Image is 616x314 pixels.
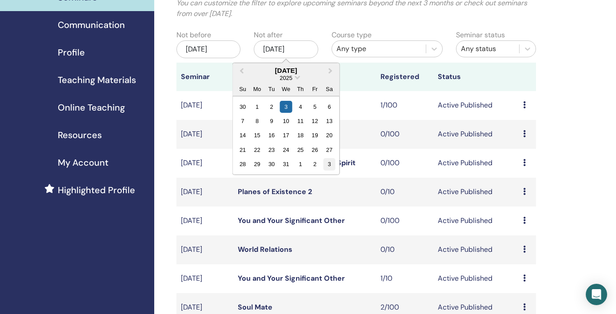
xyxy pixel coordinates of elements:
div: Choose Tuesday, December 23rd, 2025 [266,144,278,156]
td: 0/100 [376,207,433,235]
div: Mo [251,83,263,95]
div: Choose Monday, December 22nd, 2025 [251,144,263,156]
label: Course type [332,30,372,40]
div: Choose Date [232,63,340,175]
div: Choose Thursday, December 18th, 2025 [295,129,307,141]
div: Choose Wednesday, December 24th, 2025 [280,144,292,156]
div: Choose Friday, January 2nd, 2026 [309,158,321,170]
span: Resources [58,128,102,142]
div: Choose Tuesday, December 16th, 2025 [266,129,278,141]
td: [DATE] [176,91,233,120]
div: Choose Sunday, December 28th, 2025 [237,158,249,170]
div: Choose Monday, December 29th, 2025 [251,158,263,170]
div: Choose Thursday, December 4th, 2025 [295,100,307,112]
div: Choose Saturday, January 3rd, 2026 [324,158,336,170]
div: [DATE] [233,67,340,74]
a: Planes of Existence 2 [238,187,312,196]
div: Choose Friday, December 26th, 2025 [309,144,321,156]
div: Th [295,83,307,95]
td: Active Published [433,178,519,207]
span: Communication [58,18,125,32]
div: Choose Friday, December 5th, 2025 [309,100,321,112]
button: Next Month [324,64,339,78]
div: Choose Monday, December 1st, 2025 [251,100,263,112]
div: Sa [324,83,336,95]
td: [DATE] [176,264,233,293]
td: Active Published [433,91,519,120]
td: Active Published [433,235,519,264]
td: Active Published [433,264,519,293]
div: Choose Saturday, December 20th, 2025 [324,129,336,141]
div: Choose Thursday, January 1st, 2026 [295,158,307,170]
td: [DATE] [176,120,233,149]
div: Choose Wednesday, December 3rd, 2025 [280,100,292,112]
div: Choose Thursday, December 25th, 2025 [295,144,307,156]
div: Choose Sunday, December 21st, 2025 [237,144,249,156]
div: Choose Saturday, December 27th, 2025 [324,144,336,156]
label: Not before [176,30,211,40]
span: Highlighted Profile [58,183,135,197]
div: Month December, 2025 [236,99,336,171]
td: 0/100 [376,120,433,149]
div: Su [237,83,249,95]
span: Online Teaching [58,101,125,114]
div: We [280,83,292,95]
div: Choose Wednesday, December 31st, 2025 [280,158,292,170]
td: Active Published [433,120,519,149]
td: [DATE] [176,207,233,235]
th: Status [433,63,519,91]
td: [DATE] [176,149,233,178]
div: Choose Sunday, December 7th, 2025 [237,115,249,127]
div: Open Intercom Messenger [586,284,607,305]
a: You and Your Significant Other [238,274,345,283]
div: Choose Monday, December 8th, 2025 [251,115,263,127]
div: Choose Saturday, December 6th, 2025 [324,100,336,112]
td: 1/10 [376,264,433,293]
label: Seminar status [456,30,505,40]
a: World Relations [238,245,292,254]
div: Fr [309,83,321,95]
div: Choose Friday, December 19th, 2025 [309,129,321,141]
div: Choose Sunday, December 14th, 2025 [237,129,249,141]
span: 2025 [280,75,292,81]
a: You and Your Significant Other [238,216,345,225]
td: [DATE] [176,235,233,264]
th: Registered [376,63,433,91]
a: Soul Mate [238,302,272,312]
div: Choose Tuesday, December 9th, 2025 [266,115,278,127]
td: 1/100 [376,91,433,120]
div: Choose Saturday, December 13th, 2025 [324,115,336,127]
td: 0/100 [376,149,433,178]
div: Choose Tuesday, December 2nd, 2025 [266,100,278,112]
div: [DATE] [176,40,241,58]
div: Choose Wednesday, December 10th, 2025 [280,115,292,127]
div: Any type [336,44,421,54]
td: Active Published [433,207,519,235]
span: Teaching Materials [58,73,136,87]
div: Choose Thursday, December 11th, 2025 [295,115,307,127]
td: Active Published [433,149,519,178]
div: Choose Monday, December 15th, 2025 [251,129,263,141]
td: 0/10 [376,235,433,264]
div: Choose Sunday, November 30th, 2025 [237,100,249,112]
div: Choose Tuesday, December 30th, 2025 [266,158,278,170]
div: Choose Wednesday, December 17th, 2025 [280,129,292,141]
td: [DATE] [176,178,233,207]
span: My Account [58,156,108,169]
div: Tu [266,83,278,95]
label: Not after [254,30,283,40]
th: Seminar [176,63,233,91]
button: Previous Month [234,64,248,78]
td: 0/10 [376,178,433,207]
span: Profile [58,46,85,59]
div: [DATE] [254,40,318,58]
div: Choose Friday, December 12th, 2025 [309,115,321,127]
div: Any status [461,44,515,54]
